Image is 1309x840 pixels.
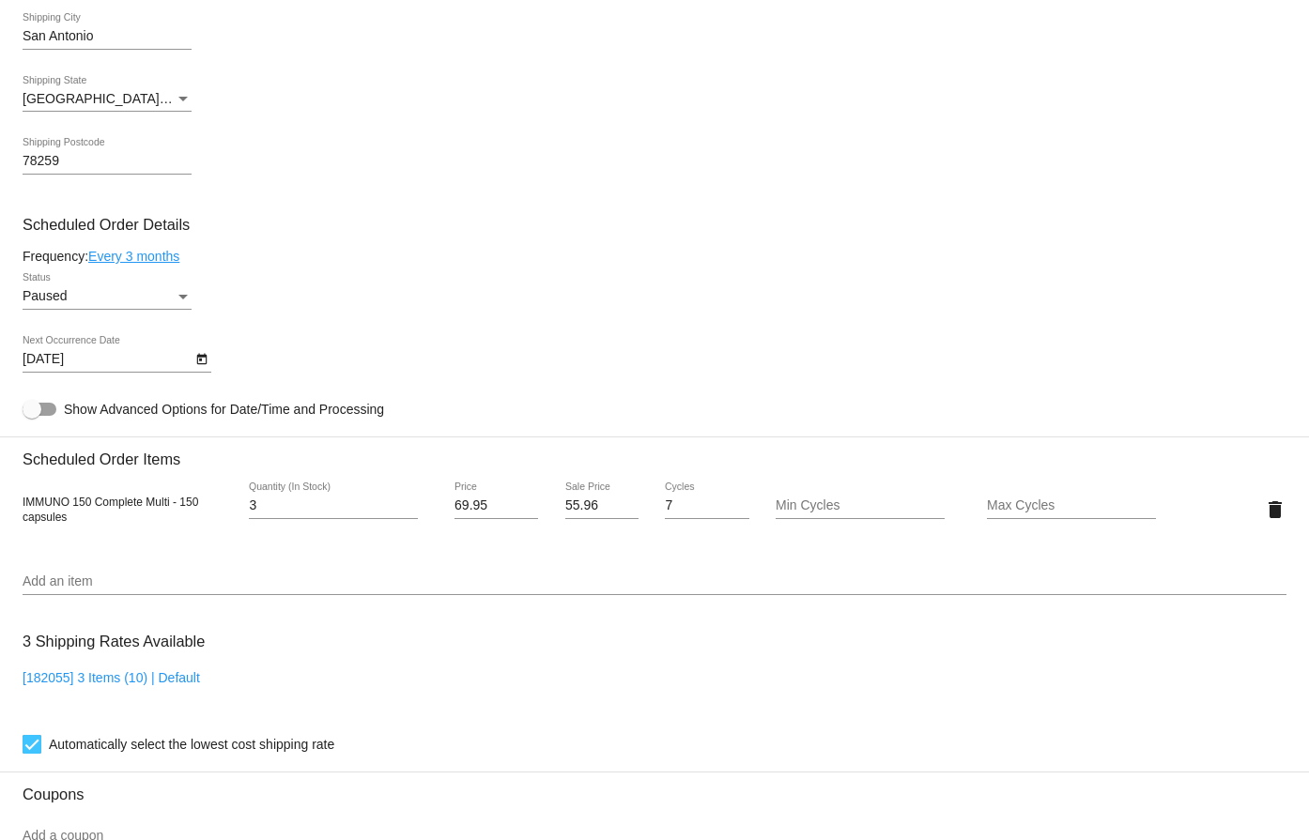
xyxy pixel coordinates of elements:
[23,670,200,685] a: [182055] 3 Items (10) | Default
[23,92,192,107] mat-select: Shipping State
[88,249,179,264] a: Every 3 months
[776,498,945,513] input: Min Cycles
[23,216,1286,234] h3: Scheduled Order Details
[23,249,1286,264] div: Frequency:
[23,574,1286,589] input: Add an item
[454,498,538,513] input: Price
[49,733,334,756] span: Automatically select the lowest cost shipping rate
[249,498,418,513] input: Quantity (In Stock)
[23,29,192,44] input: Shipping City
[23,91,243,106] span: [GEOGRAPHIC_DATA] | [US_STATE]
[987,498,1156,513] input: Max Cycles
[23,289,192,304] mat-select: Status
[23,288,67,303] span: Paused
[23,154,192,169] input: Shipping Postcode
[192,348,211,368] button: Open calendar
[23,352,192,367] input: Next Occurrence Date
[23,496,198,524] span: IMMUNO 150 Complete Multi - 150 capsules
[1264,498,1286,521] mat-icon: delete
[23,621,205,662] h3: 3 Shipping Rates Available
[23,771,1286,803] h3: Coupons
[64,400,384,419] span: Show Advanced Options for Date/Time and Processing
[565,498,639,513] input: Sale Price
[23,436,1286,468] h3: Scheduled Order Items
[665,498,748,513] input: Cycles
